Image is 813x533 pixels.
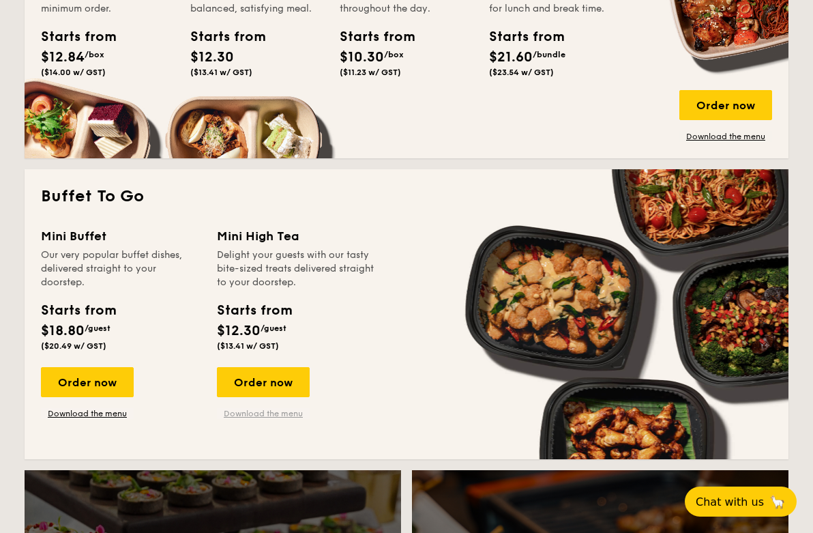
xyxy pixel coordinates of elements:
span: ($13.41 w/ GST) [217,341,279,351]
div: Order now [679,90,772,120]
span: $18.80 [41,323,85,339]
span: 🦙 [769,494,786,510]
div: Mini Buffet [41,227,201,246]
a: Download the menu [217,408,310,419]
div: Starts from [41,27,102,47]
a: Download the menu [41,408,134,419]
button: Chat with us🦙 [685,487,797,517]
span: $21.60 [489,49,533,66]
div: Order now [217,367,310,397]
div: Starts from [190,27,252,47]
span: /box [85,50,104,59]
span: $12.84 [41,49,85,66]
div: Starts from [489,27,550,47]
div: Our very popular buffet dishes, delivered straight to your doorstep. [41,248,201,289]
div: Starts from [217,300,291,321]
span: $10.30 [340,49,384,66]
span: ($13.41 w/ GST) [190,68,252,77]
a: Download the menu [679,131,772,142]
span: /box [384,50,404,59]
div: Mini High Tea [217,227,376,246]
span: $12.30 [190,49,234,66]
span: /guest [261,323,286,333]
span: /guest [85,323,110,333]
h2: Buffet To Go [41,186,772,207]
div: Starts from [340,27,401,47]
span: $12.30 [217,323,261,339]
div: Order now [41,367,134,397]
div: Starts from [41,300,115,321]
span: Chat with us [696,495,764,508]
span: /bundle [533,50,565,59]
span: ($14.00 w/ GST) [41,68,106,77]
span: ($11.23 w/ GST) [340,68,401,77]
div: Delight your guests with our tasty bite-sized treats delivered straight to your doorstep. [217,248,376,289]
span: ($23.54 w/ GST) [489,68,554,77]
span: ($20.49 w/ GST) [41,341,106,351]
